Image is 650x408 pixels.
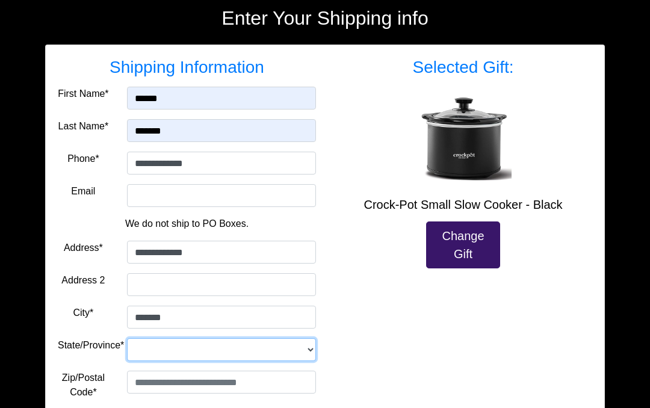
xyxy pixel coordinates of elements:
img: Crock-Pot Small Slow Cooker - Black [415,91,512,188]
label: First Name* [58,87,108,101]
h2: Enter Your Shipping info [45,7,605,29]
a: Change Gift [426,221,500,268]
label: State/Province* [58,338,124,353]
label: Last Name* [58,119,109,134]
h5: Crock-Pot Small Slow Cooker - Black [334,197,592,212]
h3: Shipping Information [58,57,316,78]
label: Phone* [67,152,99,166]
label: Address* [64,241,103,255]
label: Email [71,184,95,199]
p: We do not ship to PO Boxes. [67,217,307,231]
label: City* [73,306,93,320]
label: Address 2 [61,273,105,288]
h3: Selected Gift: [334,57,592,78]
label: Zip/Postal Code* [58,371,109,400]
